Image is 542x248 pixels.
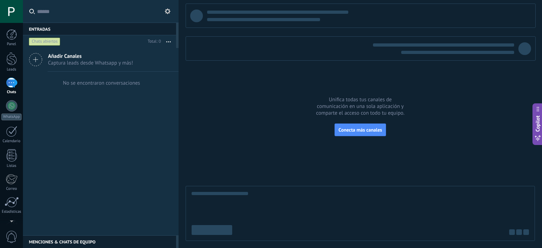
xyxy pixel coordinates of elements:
div: WhatsApp [1,114,22,120]
div: Chats abiertos [29,37,60,46]
div: Listas [1,164,22,168]
div: Estadísticas [1,210,22,214]
div: Menciones & Chats de equipo [23,235,176,248]
button: Conecta más canales [335,123,386,136]
div: No se encontraron conversaciones [63,80,140,86]
button: Más [161,35,176,48]
div: Leads [1,67,22,72]
div: Chats [1,90,22,95]
span: Copilot [534,115,541,132]
span: Captura leads desde Whatsapp y más! [48,60,133,66]
div: Panel [1,42,22,47]
span: Añadir Canales [48,53,133,60]
div: Calendario [1,139,22,144]
div: Correo [1,187,22,191]
span: Conecta más canales [338,127,382,133]
div: Total: 0 [145,38,161,45]
div: Entradas [23,23,176,35]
